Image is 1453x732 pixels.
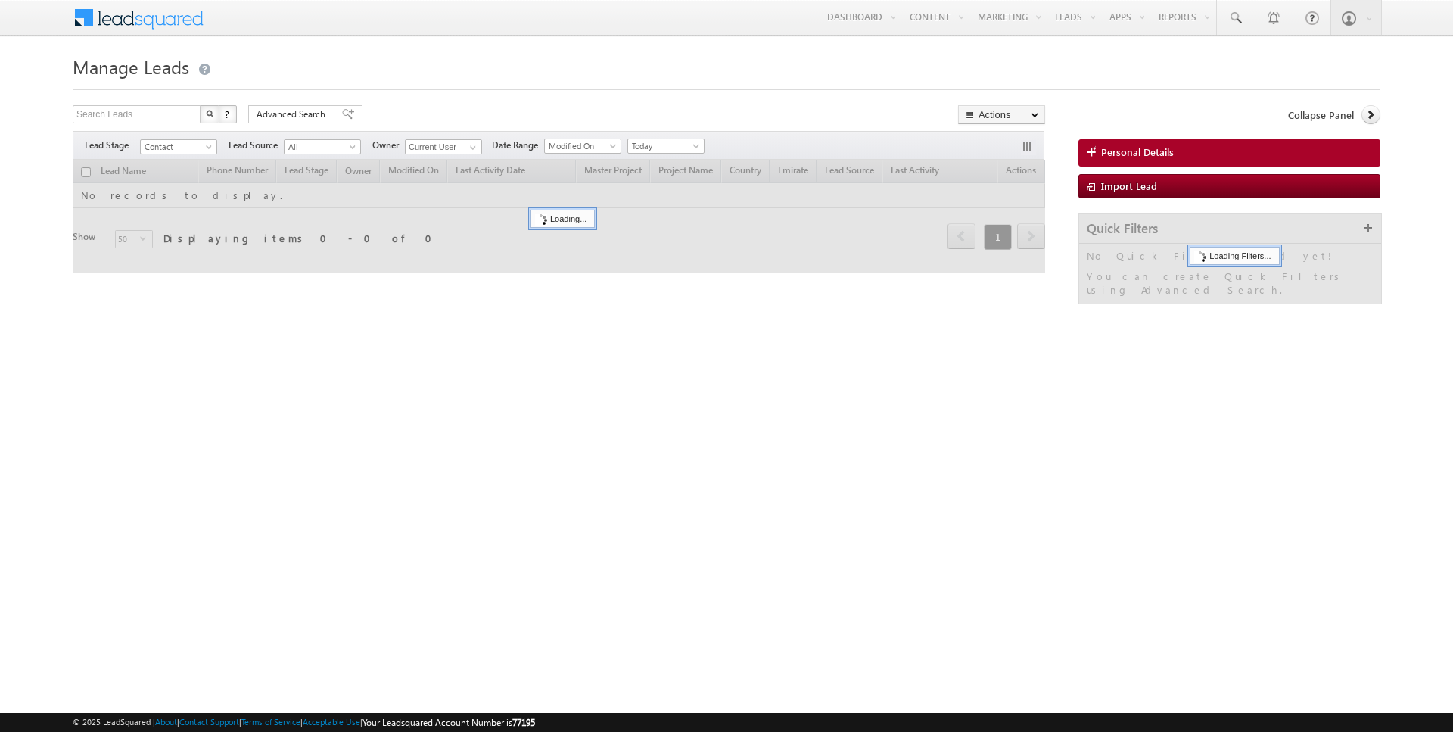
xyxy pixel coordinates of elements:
span: Collapse Panel [1288,108,1354,122]
span: Manage Leads [73,55,189,79]
span: ? [225,107,232,120]
span: Modified On [545,139,617,153]
span: Your Leadsquared Account Number is [362,717,535,728]
span: Owner [372,139,405,152]
a: Modified On [544,139,621,154]
span: Personal Details [1101,145,1174,159]
button: Actions [958,105,1045,124]
a: Personal Details [1078,139,1380,167]
span: Contact [141,140,213,154]
span: Lead Stage [85,139,140,152]
span: Lead Source [229,139,284,152]
span: Advanced Search [257,107,330,121]
a: Contact Support [179,717,239,727]
a: All [284,139,361,154]
img: Search [206,110,213,117]
a: About [155,717,177,727]
span: Today [628,139,700,153]
button: ? [219,105,237,123]
span: 77195 [512,717,535,728]
div: Loading... [530,210,595,228]
span: All [285,140,356,154]
span: © 2025 LeadSquared | | | | | [73,715,535,730]
span: Import Lead [1101,179,1157,192]
a: Show All Items [462,140,481,155]
input: Type to Search [405,139,482,154]
a: Today [627,139,705,154]
a: Contact [140,139,217,154]
div: Loading Filters... [1190,247,1279,265]
a: Terms of Service [241,717,300,727]
a: Acceptable Use [303,717,360,727]
span: Date Range [492,139,544,152]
